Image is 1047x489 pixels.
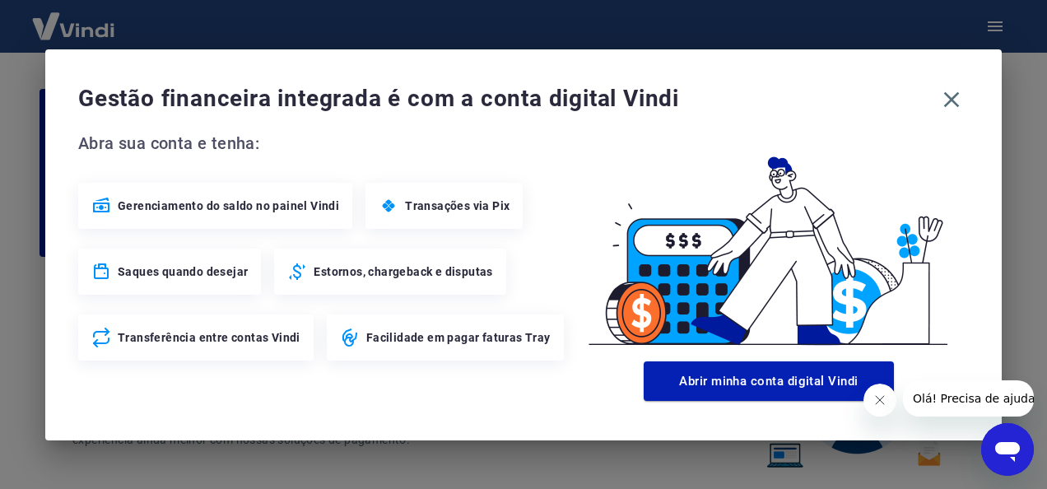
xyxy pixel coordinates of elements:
[981,423,1034,476] iframe: Botão para abrir a janela de mensagens
[903,380,1034,417] iframe: Mensagem da empresa
[78,130,569,156] span: Abra sua conta e tenha:
[644,361,894,401] button: Abrir minha conta digital Vindi
[118,263,248,280] span: Saques quando desejar
[118,329,300,346] span: Transferência entre contas Vindi
[314,263,492,280] span: Estornos, chargeback e disputas
[863,384,896,417] iframe: Fechar mensagem
[118,198,339,214] span: Gerenciamento do saldo no painel Vindi
[78,82,934,115] span: Gestão financeira integrada é com a conta digital Vindi
[10,12,138,25] span: Olá! Precisa de ajuda?
[405,198,510,214] span: Transações via Pix
[569,130,969,355] img: Good Billing
[366,329,551,346] span: Facilidade em pagar faturas Tray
